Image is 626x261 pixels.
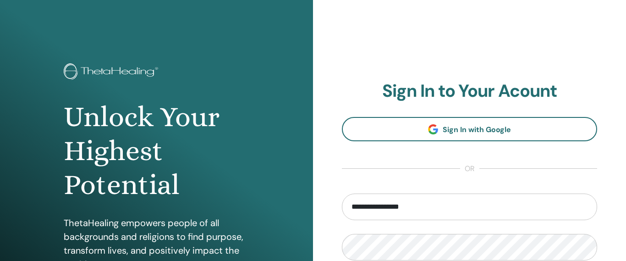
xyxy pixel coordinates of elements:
[342,81,597,102] h2: Sign In to Your Acount
[460,163,479,174] span: or
[342,117,597,141] a: Sign In with Google
[443,125,511,134] span: Sign In with Google
[64,100,249,202] h1: Unlock Your Highest Potential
